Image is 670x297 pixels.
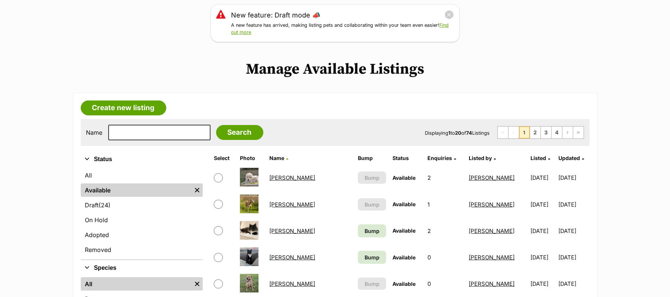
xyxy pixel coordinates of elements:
[541,127,551,138] a: Page 3
[424,165,465,191] td: 2
[86,129,103,136] label: Name
[216,125,263,140] input: Search
[231,10,321,20] a: New feature: Draft mode 📣
[552,127,562,138] a: Page 4
[528,165,558,191] td: [DATE]
[427,155,452,161] span: translation missing: en.admin.listings.index.attributes.enquiries
[469,201,515,208] a: [PERSON_NAME]
[231,22,449,35] a: Find out more
[469,155,492,161] span: Listed by
[558,155,584,161] a: Updated
[530,155,546,161] span: Listed
[558,245,589,270] td: [DATE]
[467,130,472,136] strong: 74
[393,175,416,181] span: Available
[528,245,558,270] td: [DATE]
[573,127,584,138] a: Last page
[558,271,589,297] td: [DATE]
[81,277,192,291] a: All
[498,127,508,138] span: First page
[425,130,490,136] span: Displaying to of Listings
[81,183,192,197] a: Available
[424,271,465,297] td: 0
[562,127,573,138] a: Next page
[81,169,203,182] a: All
[240,274,259,293] img: Archie
[497,126,584,139] nav: Pagination
[469,174,515,181] a: [PERSON_NAME]
[81,167,203,259] div: Status
[358,172,386,184] button: Bump
[81,228,203,242] a: Adopted
[390,152,424,164] th: Status
[270,254,315,261] a: [PERSON_NAME]
[237,152,266,164] th: Photo
[270,201,315,208] a: [PERSON_NAME]
[393,281,416,287] span: Available
[81,154,203,164] button: Status
[270,280,315,287] a: [PERSON_NAME]
[81,243,203,256] a: Removed
[358,224,386,237] a: Bump
[192,183,203,197] a: Remove filter
[469,254,515,261] a: [PERSON_NAME]
[469,280,515,287] a: [PERSON_NAME]
[424,218,465,244] td: 2
[519,127,530,138] span: Page 1
[528,192,558,217] td: [DATE]
[469,227,515,234] a: [PERSON_NAME]
[81,100,166,115] a: Create new listing
[365,253,379,261] span: Bump
[270,174,315,181] a: [PERSON_NAME]
[81,213,203,227] a: On Hold
[365,280,379,288] span: Bump
[358,198,386,211] button: Bump
[558,218,589,244] td: [DATE]
[192,277,203,291] a: Remove filter
[81,198,203,212] a: Draft
[231,22,454,36] p: A new feature has arrived, making listing pets and collaborating within your team even easier!
[211,152,236,164] th: Select
[558,192,589,217] td: [DATE]
[393,227,416,234] span: Available
[358,278,386,290] button: Bump
[270,227,315,234] a: [PERSON_NAME]
[445,10,454,19] button: close
[365,174,379,182] span: Bump
[530,127,541,138] a: Page 2
[530,155,550,161] a: Listed
[393,201,416,207] span: Available
[455,130,462,136] strong: 20
[469,155,496,161] a: Listed by
[528,271,558,297] td: [DATE]
[99,201,111,210] span: (24)
[424,245,465,270] td: 0
[449,130,451,136] strong: 1
[528,218,558,244] td: [DATE]
[365,227,379,235] span: Bump
[358,251,386,264] a: Bump
[558,155,580,161] span: Updated
[270,155,285,161] span: Name
[509,127,519,138] span: Previous page
[81,263,203,273] button: Species
[424,192,465,217] td: 1
[270,155,289,161] a: Name
[427,155,456,161] a: Enquiries
[355,152,389,164] th: Bump
[558,165,589,191] td: [DATE]
[393,254,416,261] span: Available
[365,201,379,208] span: Bump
